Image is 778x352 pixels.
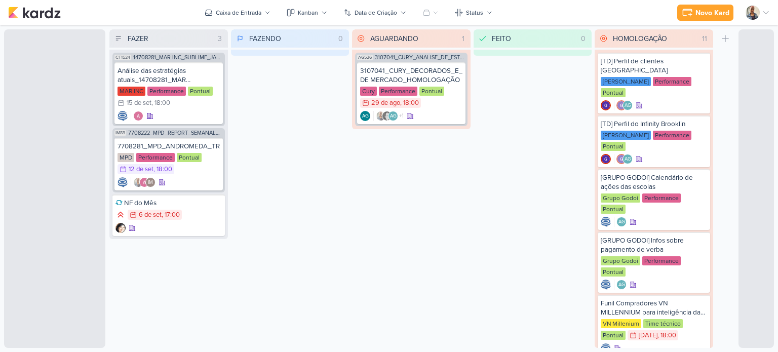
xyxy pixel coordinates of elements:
[114,130,126,136] span: IM83
[360,111,370,121] div: Aline Gimenez Graciano
[616,100,627,110] img: Giulia Boschi
[360,66,462,85] div: 3107041_CURY_DECORADOS_E_ESTUDO DE MERCADO_HOMOLOGAÇÃO
[139,212,162,218] div: 6 de set
[118,177,128,187] img: Caroline Traven De Andrade
[139,177,149,187] img: Alessandra Gomes
[118,111,128,121] div: Criador(a): Caroline Traven De Andrade
[642,256,681,265] div: Performance
[601,217,611,227] div: Criador(a): Caroline Traven De Andrade
[614,154,633,164] div: Colaboradores: Giulia Boschi, Aline Gimenez Graciano
[601,331,626,340] div: Pontual
[371,100,400,106] div: 29 de ago
[153,166,172,173] div: , 18:00
[133,111,143,121] img: Alessandra Gomes
[601,120,707,129] div: [TD] Perfil do Infinity Brooklin
[601,100,611,110] img: Giulia Boschi
[118,153,134,162] div: MPD
[601,280,611,290] div: Criador(a): Caroline Traven De Andrade
[115,223,126,233] div: Criador(a): Lucimara Paz
[643,319,683,328] div: Time técnico
[601,173,707,191] div: [GRUPO GODOI] Calendário de ações das escolas
[614,280,627,290] div: Colaboradores: Aline Gimenez Graciano
[458,33,469,44] div: 1
[115,210,126,220] div: Prioridade Alta
[625,103,631,108] p: AG
[601,154,611,164] img: Giulia Boschi
[601,267,626,277] div: Pontual
[653,77,691,86] div: Performance
[360,111,370,121] div: Criador(a): Aline Gimenez Graciano
[145,177,155,187] div: Isabella Machado Guimarães
[118,87,145,96] div: MAR INC
[601,142,626,151] div: Pontual
[657,332,676,339] div: , 18:00
[129,166,153,173] div: 12 de set
[639,332,657,339] div: [DATE]
[601,77,651,86] div: [PERSON_NAME]
[128,130,223,136] span: 7708222_MPD_REPORT_SEMANAL_27.08
[601,217,611,227] img: Caroline Traven De Andrade
[653,131,691,140] div: Performance
[127,100,151,106] div: 15 de set
[419,87,444,96] div: Pontual
[601,88,626,97] div: Pontual
[642,193,681,203] div: Performance
[373,111,404,121] div: Colaboradores: Iara Santos, Renata Brandão, Aline Gimenez Graciano, Alessandra Gomes
[214,33,226,44] div: 3
[118,177,128,187] div: Criador(a): Caroline Traven De Andrade
[177,153,202,162] div: Pontual
[375,55,465,60] span: 3107041_CURY_ANALISE_DE_ESTUDO
[577,33,590,44] div: 0
[360,87,377,96] div: Cury
[379,87,417,96] div: Performance
[118,111,128,121] img: Caroline Traven De Andrade
[695,8,729,18] div: Novo Kard
[601,256,640,265] div: Grupo Godoi
[398,112,404,120] span: +1
[601,299,707,317] div: Funil Compradores VN MILLENNIUM para inteligência da campanha
[618,283,625,288] p: AG
[133,177,143,187] img: Iara Santos
[601,193,640,203] div: Grupo Godoi
[136,153,175,162] div: Performance
[162,212,180,218] div: , 17:00
[601,100,611,110] div: Criador(a): Giulia Boschi
[614,217,627,227] div: Colaboradores: Aline Gimenez Graciano
[151,100,170,106] div: , 18:00
[677,5,733,21] button: Novo Kard
[357,55,373,60] span: AG536
[8,7,61,19] img: kardz.app
[746,6,760,20] img: Iara Santos
[334,33,347,44] div: 0
[623,154,633,164] div: Aline Gimenez Graciano
[400,100,419,106] div: , 18:00
[388,111,398,121] div: Aline Gimenez Graciano
[115,199,222,208] div: NF do Mês
[147,87,186,96] div: Performance
[601,131,651,140] div: [PERSON_NAME]
[118,142,220,151] div: 7708281_MPD_ANDROMEDA_TRAÇAR_NOVAS_ESTRATÉGIAS
[382,111,392,121] img: Renata Brandão
[362,114,369,119] p: AG
[115,223,126,233] img: Lucimara Paz
[133,55,223,60] span: 14708281_MAR INC_SUBLIME_JARDINS_PLANEJAMENTO ESTRATÉGICO
[614,100,633,110] div: Colaboradores: Giulia Boschi, Aline Gimenez Graciano
[616,280,627,290] div: Aline Gimenez Graciano
[131,177,155,187] div: Colaboradores: Iara Santos, Alessandra Gomes, Isabella Machado Guimarães
[616,154,627,164] img: Giulia Boschi
[601,319,641,328] div: VN Millenium
[601,57,707,75] div: [TD] Perfil de clientes Alto da Lapa
[625,157,631,162] p: AG
[114,55,131,60] span: CT1524
[601,154,611,164] div: Criador(a): Giulia Boschi
[390,114,397,119] p: AG
[601,280,611,290] img: Caroline Traven De Andrade
[618,220,625,225] p: AG
[376,111,386,121] img: Iara Santos
[601,236,707,254] div: [GRUPO GODOI] Infos sobre pagamento de verba
[623,100,633,110] div: Aline Gimenez Graciano
[148,180,153,185] p: IM
[698,33,711,44] div: 11
[616,217,627,227] div: Aline Gimenez Graciano
[131,111,143,121] div: Colaboradores: Alessandra Gomes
